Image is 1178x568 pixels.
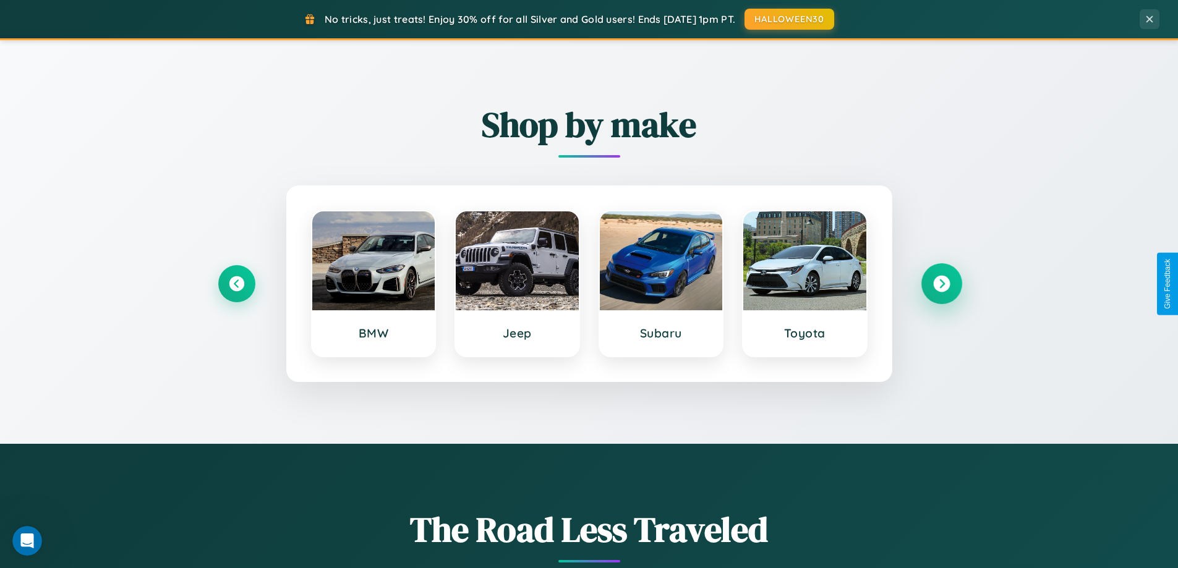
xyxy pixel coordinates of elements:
h1: The Road Less Traveled [218,506,960,553]
div: Give Feedback [1163,259,1172,309]
h3: Toyota [756,326,854,341]
h3: BMW [325,326,423,341]
h2: Shop by make [218,101,960,148]
h3: Jeep [468,326,566,341]
span: No tricks, just treats! Enjoy 30% off for all Silver and Gold users! Ends [DATE] 1pm PT. [325,13,735,25]
iframe: Intercom live chat [12,526,42,556]
button: HALLOWEEN30 [745,9,834,30]
h3: Subaru [612,326,711,341]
